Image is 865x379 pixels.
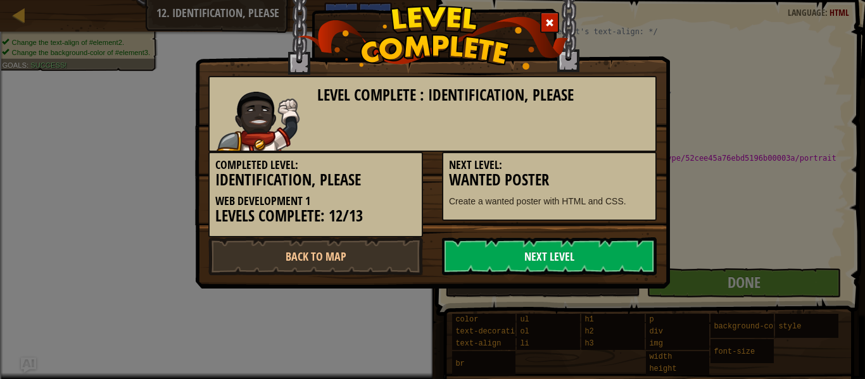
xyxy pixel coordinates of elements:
[5,75,860,87] div: Options
[215,171,416,189] h3: Identification, Please
[5,64,860,75] div: Delete
[449,195,650,208] p: Create a wanted poster with HTML and CSS.
[216,92,300,151] img: champion.png
[317,87,650,104] h3: Level Complete : Identification, Please
[215,195,416,208] h5: Web Development 1
[5,87,860,98] div: Sign out
[5,41,860,53] div: Sort New > Old
[442,237,657,275] a: Next Level
[297,6,569,70] img: level_complete.png
[449,159,650,171] h5: Next Level:
[5,53,860,64] div: Move To ...
[5,30,860,41] div: Sort A > Z
[5,5,265,16] div: Home
[449,171,650,189] h3: Wanted Poster
[215,159,416,171] h5: Completed Level:
[208,237,423,275] a: Back to Map
[5,16,117,30] input: Search outlines
[215,208,416,225] h3: Levels Complete: 12/13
